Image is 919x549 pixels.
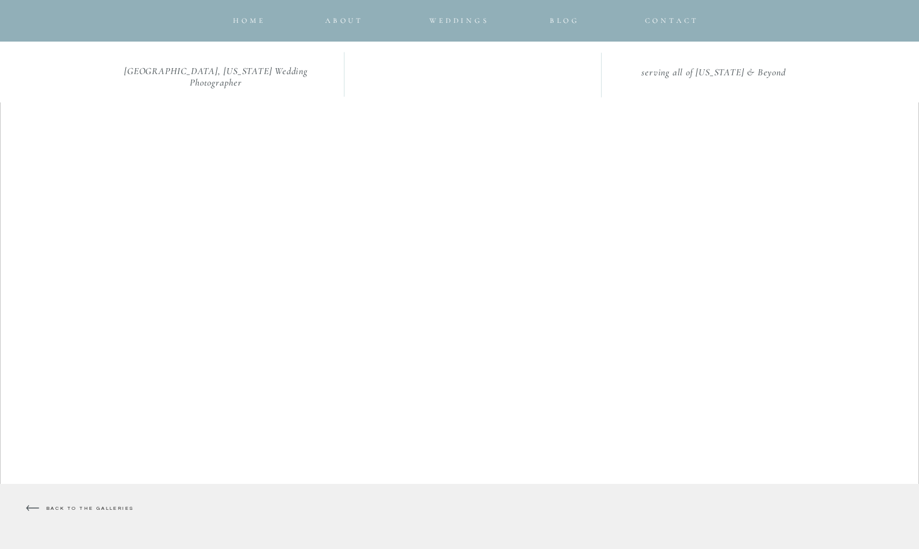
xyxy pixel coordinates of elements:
[210,14,288,28] a: HOME
[613,67,814,80] h2: serving all of [US_STATE] & Beyond
[633,14,711,28] a: Contact
[105,66,327,80] h2: [GEOGRAPHIC_DATA], [US_STATE] Wedding Photographer
[46,505,149,523] a: back to the galleries
[305,14,384,28] a: about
